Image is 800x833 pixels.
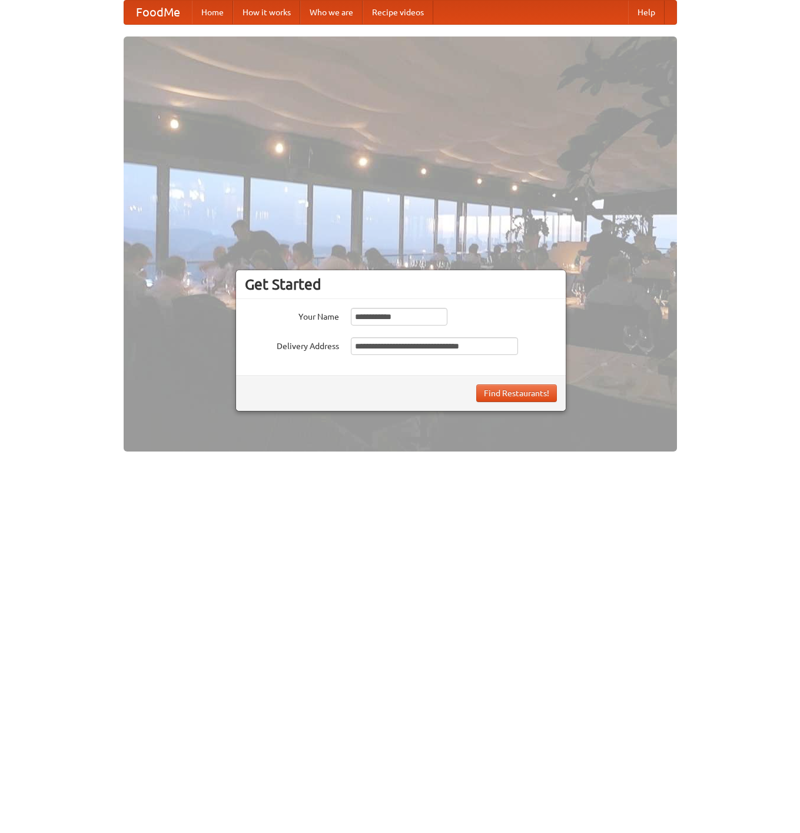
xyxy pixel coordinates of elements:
a: How it works [233,1,300,24]
a: Help [628,1,665,24]
label: Your Name [245,308,339,323]
h3: Get Started [245,276,557,293]
a: Home [192,1,233,24]
label: Delivery Address [245,337,339,352]
button: Find Restaurants! [476,384,557,402]
a: FoodMe [124,1,192,24]
a: Who we are [300,1,363,24]
a: Recipe videos [363,1,433,24]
